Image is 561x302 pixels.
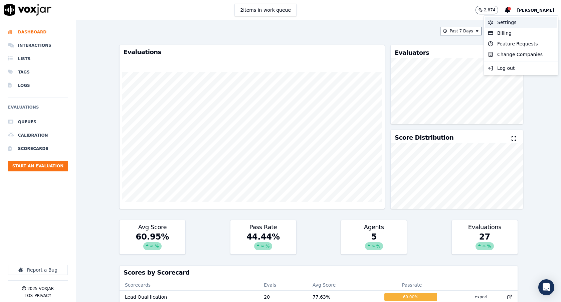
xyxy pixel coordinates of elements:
div: 5 [341,232,407,254]
th: Scorecards [120,280,258,290]
div: Settings [485,17,557,28]
button: 2,874 [476,6,505,14]
button: [PERSON_NAME] [517,6,561,14]
h3: Avg Score [124,224,181,230]
div: Open Intercom Messenger [538,279,554,295]
div: ∞ % [143,242,161,250]
a: Tags [8,65,68,79]
div: Log out [485,63,557,73]
a: Lists [8,52,68,65]
div: 44.44 % [230,232,296,254]
span: [PERSON_NAME] [517,8,554,13]
a: Dashboard [8,25,68,39]
h3: Scores by Scorecard [124,270,514,276]
button: 2,874 [476,6,498,14]
p: 2025 Voxjar [27,286,54,291]
div: 27 [452,232,518,254]
a: Calibration [8,129,68,142]
th: Avg Score [307,280,379,290]
div: ∞ % [254,242,272,250]
button: Past 7 Days [440,27,482,35]
div: 60.00 % [384,293,437,301]
h6: Evaluations [8,103,68,115]
div: Billing [485,28,557,38]
div: ∞ % [476,242,494,250]
button: Start an Evaluation [8,161,68,171]
button: Privacy [34,293,51,298]
button: 2items in work queue [234,4,297,16]
div: [PERSON_NAME] [484,15,558,75]
img: voxjar logo [4,4,51,16]
div: ∞ % [365,242,383,250]
div: Change Companies [485,49,557,60]
div: 60.95 % [120,232,185,254]
a: Scorecards [8,142,68,155]
h3: Score Distribution [395,135,453,141]
a: Interactions [8,39,68,52]
h3: Evaluations [456,224,514,230]
h3: Evaluators [395,50,429,56]
button: Report a Bug [8,265,68,275]
h3: Evaluations [124,49,381,55]
h3: Agents [345,224,403,230]
div: Feature Requests [485,38,557,49]
a: Queues [8,115,68,129]
a: Logs [8,79,68,92]
button: TOS [25,293,33,298]
th: Passrate [379,280,445,290]
h3: Pass Rate [234,224,292,230]
p: 2,874 [484,7,495,13]
th: Evals [258,280,307,290]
